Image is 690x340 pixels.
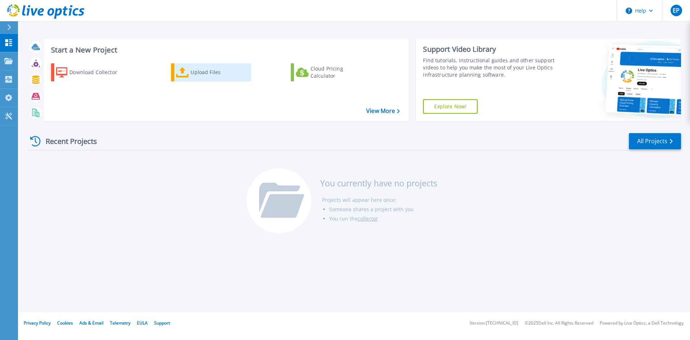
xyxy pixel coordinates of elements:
a: All Projects [629,133,681,149]
a: Upload Files [171,63,251,81]
a: Explore Now! [423,99,478,114]
li: Someone shares a project with you [329,205,437,214]
a: collector [358,215,378,222]
li: © 2025 Dell Inc. All Rights Reserved [525,321,593,326]
h3: Start a New Project [51,46,400,54]
h3: You currently have no projects [320,179,437,187]
a: Cloud Pricing Calculator [291,63,371,81]
a: Download Collector [51,63,131,81]
li: Projects will appear here once: [322,195,437,205]
a: View More [366,108,400,114]
span: EP [673,8,680,13]
div: Upload Files [190,65,248,80]
div: Find tutorials, instructional guides and other support videos to help you make the most of your L... [423,57,558,78]
div: Cloud Pricing Calculator [310,65,368,80]
div: Download Collector [69,65,127,80]
a: Telemetry [110,320,130,326]
li: Powered by Live Optics, a Dell Technology [600,321,684,326]
a: Cookies [57,320,73,326]
div: Support Video Library [423,45,558,54]
a: EULA [137,320,148,326]
a: Support [154,320,170,326]
a: Ads & Email [79,320,103,326]
a: Privacy Policy [24,320,51,326]
li: You run the [329,214,437,223]
div: Recent Projects [28,132,107,150]
li: Version: [TECHNICAL_ID] [470,321,518,326]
